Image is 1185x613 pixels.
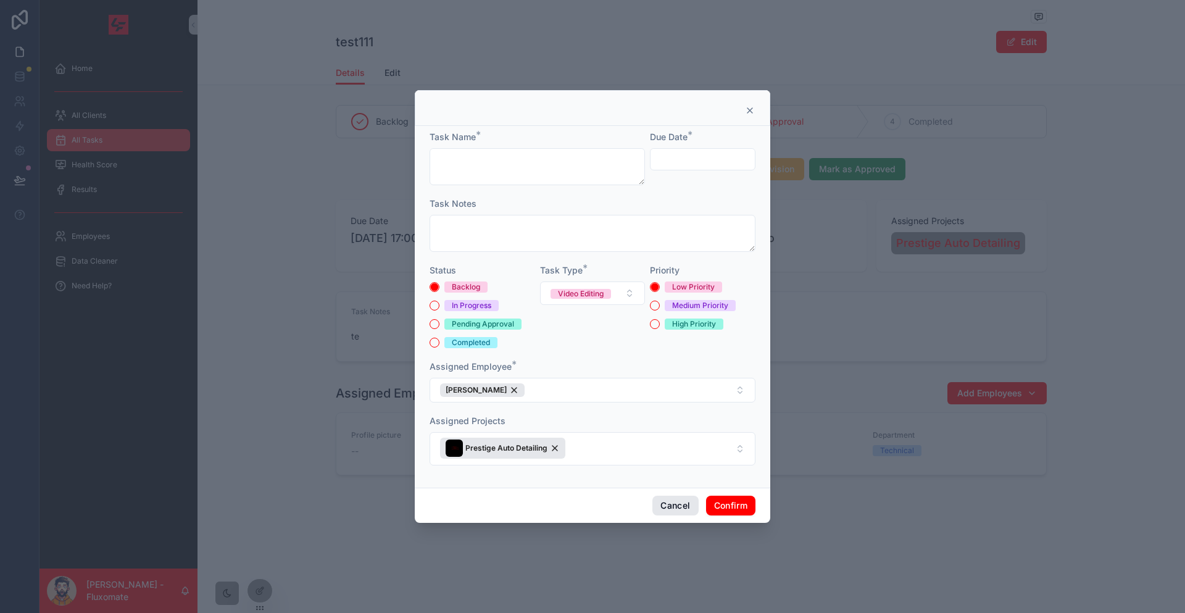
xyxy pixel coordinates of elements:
[652,496,698,515] button: Cancel
[650,131,688,142] span: Due Date
[540,265,583,275] span: Task Type
[446,385,507,395] span: [PERSON_NAME]
[430,432,755,465] button: Select Button
[430,415,505,426] span: Assigned Projects
[540,281,646,305] button: Select Button
[672,281,715,293] div: Low Priority
[452,281,480,293] div: Backlog
[440,383,525,397] button: Unselect 5
[706,496,755,515] button: Confirm
[558,289,604,299] div: Video Editing
[452,300,491,311] div: In Progress
[465,443,547,453] span: Prestige Auto Detailing
[440,438,565,460] button: Unselect 50
[430,361,512,372] span: Assigned Employee
[650,265,680,275] span: Priority
[430,131,476,142] span: Task Name
[672,319,716,330] div: High Priority
[452,337,490,348] div: Completed
[672,300,728,311] div: Medium Priority
[430,265,456,275] span: Status
[452,319,514,330] div: Pending Approval
[430,378,755,402] button: Select Button
[430,198,476,209] span: Task Notes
